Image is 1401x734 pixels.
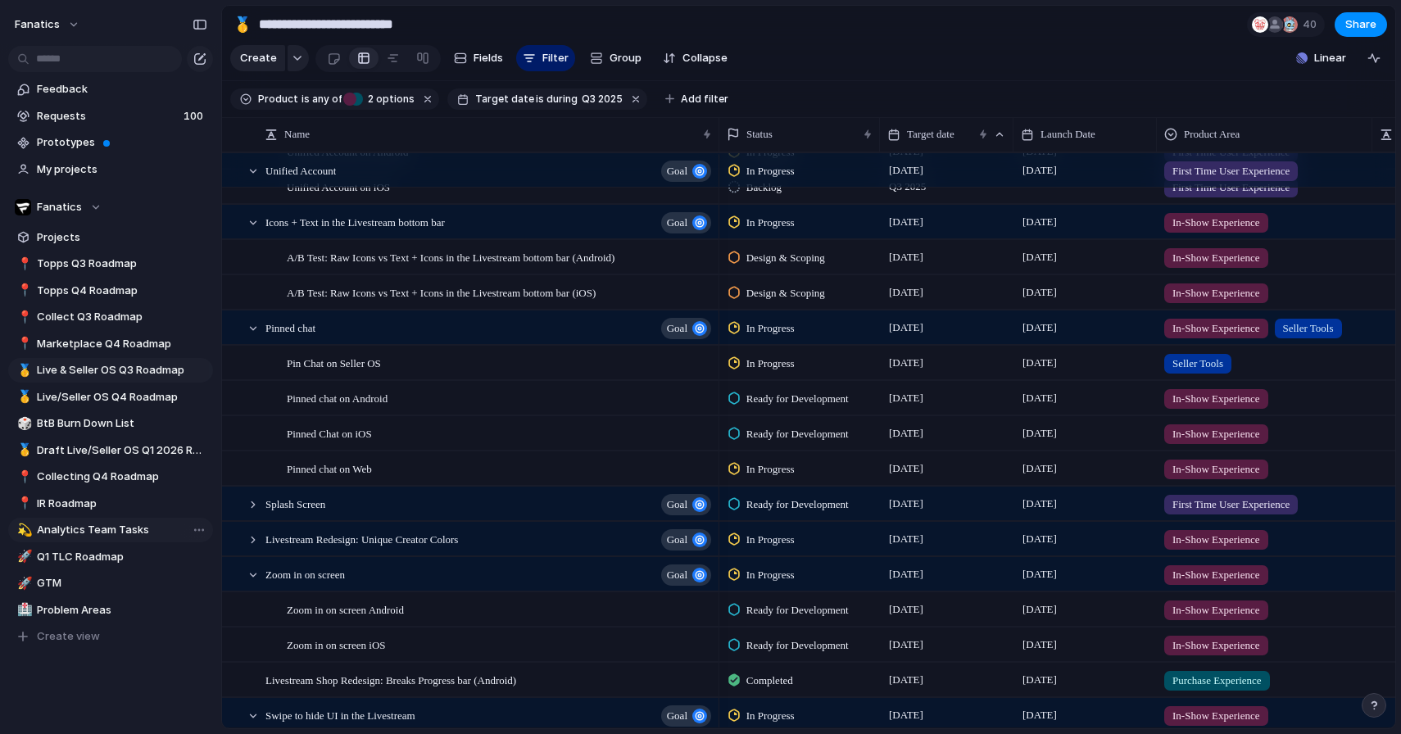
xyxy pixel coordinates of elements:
[8,157,213,182] a: My projects
[1018,670,1061,690] span: [DATE]
[1172,163,1290,179] span: First Time User Experience
[746,391,849,407] span: Ready for Development
[885,388,927,408] span: [DATE]
[363,92,415,106] span: options
[37,309,207,325] span: Collect Q3 Roadmap
[1018,459,1061,478] span: [DATE]
[8,305,213,329] a: 📍Collect Q3 Roadmap
[15,415,31,432] button: 🎲
[667,564,687,587] span: goal
[1314,50,1346,66] span: Linear
[667,705,687,727] span: goal
[746,126,773,143] span: Status
[746,673,793,689] span: Completed
[17,308,29,327] div: 📍
[233,13,252,35] div: 🥇
[661,529,711,550] button: goal
[37,415,207,432] span: BtB Burn Down List
[885,600,927,619] span: [DATE]
[661,705,711,727] button: goal
[17,574,29,593] div: 🚀
[885,212,927,232] span: [DATE]
[746,496,849,513] span: Ready for Development
[17,468,29,487] div: 📍
[8,385,213,410] a: 🥇Live/Seller OS Q4 Roadmap
[229,11,256,38] button: 🥇
[8,279,213,303] div: 📍Topps Q4 Roadmap
[310,92,342,106] span: any of
[37,161,207,178] span: My projects
[475,92,534,106] span: Target date
[885,318,927,338] span: [DATE]
[363,93,376,105] span: 2
[656,45,734,71] button: Collapse
[240,50,277,66] span: Create
[287,600,404,618] span: Zoom in on screen Android
[298,90,345,108] button: isany of
[1172,637,1260,654] span: In-Show Experience
[1018,212,1061,232] span: [DATE]
[667,211,687,234] span: goal
[885,424,927,443] span: [DATE]
[661,494,711,515] button: goal
[8,571,213,596] a: 🚀GTM
[8,438,213,463] div: 🥇Draft Live/Seller OS Q1 2026 Roadmap
[885,529,927,549] span: [DATE]
[1018,424,1061,443] span: [DATE]
[1018,388,1061,408] span: [DATE]
[37,256,207,272] span: Topps Q3 Roadmap
[287,353,381,372] span: Pin Chat on Seller OS
[8,225,213,250] a: Projects
[287,388,388,407] span: Pinned chat on Android
[1172,532,1260,548] span: In-Show Experience
[1172,320,1260,337] span: In-Show Experience
[8,251,213,276] div: 📍Topps Q3 Roadmap
[8,358,213,383] a: 🥇Live & Seller OS Q3 Roadmap
[37,602,207,618] span: Problem Areas
[17,521,29,540] div: 💫
[1172,426,1260,442] span: In-Show Experience
[8,598,213,623] a: 🏥Problem Areas
[1172,356,1223,372] span: Seller Tools
[1018,318,1061,338] span: [DATE]
[885,635,927,655] span: [DATE]
[265,212,445,231] span: Icons + Text in the Livestream bottom bar
[746,250,825,266] span: Design & Scoping
[37,469,207,485] span: Collecting Q4 Roadmap
[37,81,207,97] span: Feedback
[8,545,213,569] div: 🚀Q1 TLC Roadmap
[17,441,29,460] div: 🥇
[15,522,31,538] button: 💫
[1018,635,1061,655] span: [DATE]
[885,459,927,478] span: [DATE]
[15,469,31,485] button: 📍
[265,670,516,689] span: Livestream Shop Redesign: Breaks Progress bar (Android)
[885,705,927,725] span: [DATE]
[15,602,31,618] button: 🏥
[265,494,325,513] span: Splash Screen
[15,256,31,272] button: 📍
[17,415,29,433] div: 🎲
[37,496,207,512] span: IR Roadmap
[302,92,310,106] span: is
[17,361,29,380] div: 🥇
[17,600,29,619] div: 🏥
[15,309,31,325] button: 📍
[8,332,213,356] a: 📍Marketplace Q4 Roadmap
[265,161,336,179] span: Unified Account
[1172,673,1262,689] span: Purchase Experience
[8,195,213,220] button: Fanatics
[746,426,849,442] span: Ready for Development
[667,317,687,340] span: goal
[8,518,213,542] a: 💫Analytics Team Tasks
[746,163,795,179] span: In Progress
[1172,250,1260,266] span: In-Show Experience
[15,16,60,33] span: fanatics
[667,160,687,183] span: goal
[885,283,927,302] span: [DATE]
[746,461,795,478] span: In Progress
[37,336,207,352] span: Marketplace Q4 Roadmap
[1172,461,1260,478] span: In-Show Experience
